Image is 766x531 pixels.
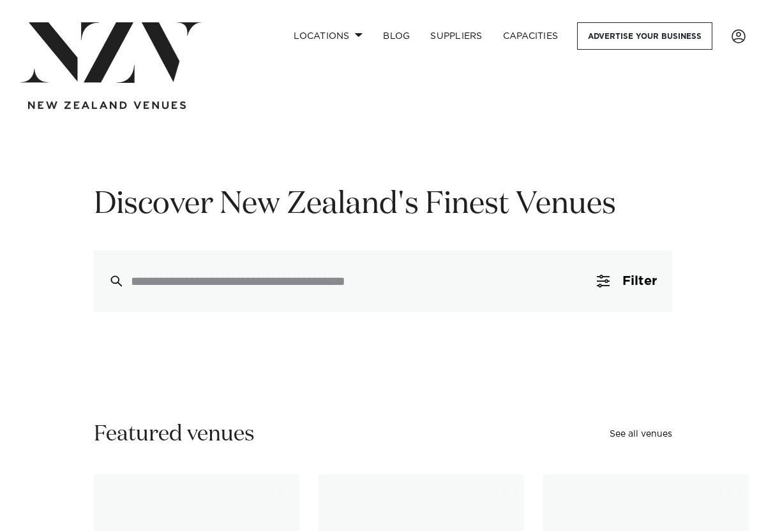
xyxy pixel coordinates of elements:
[622,275,657,287] span: Filter
[28,101,186,110] img: new-zealand-venues-text.png
[94,420,255,449] h2: Featured venues
[610,430,672,439] a: See all venues
[582,251,672,312] button: Filter
[373,22,420,50] a: BLOG
[493,22,569,50] a: Capacities
[577,22,712,50] a: Advertise your business
[20,22,201,83] img: nzv-logo.png
[94,185,672,225] h1: Discover New Zealand's Finest Venues
[420,22,492,50] a: SUPPLIERS
[283,22,373,50] a: Locations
